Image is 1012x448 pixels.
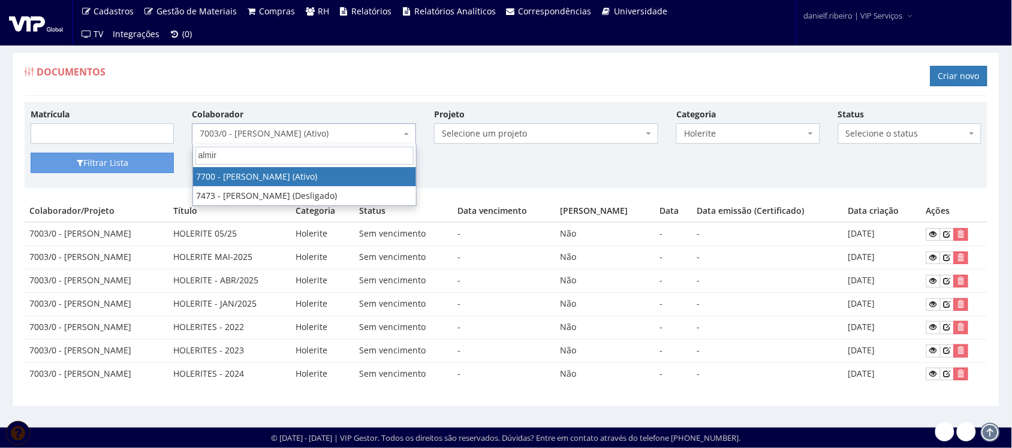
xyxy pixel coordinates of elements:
[109,23,165,46] a: Integrações
[113,28,160,40] span: Integrações
[352,5,392,17] span: Relatórios
[318,5,329,17] span: RH
[25,246,168,270] td: 7003/0 - [PERSON_NAME]
[291,316,354,339] td: Holerite
[844,222,921,246] td: [DATE]
[519,5,592,17] span: Correspondências
[37,65,106,78] span: Documentos
[168,316,291,339] td: HOLERITES - 2022
[692,292,844,316] td: -
[453,362,555,385] td: -
[921,200,987,222] th: Ações
[354,222,453,246] td: Sem vencimento
[168,362,291,385] td: HOLERITES - 2024
[692,222,844,246] td: -
[442,128,643,140] span: Selecione um projeto
[838,108,865,120] label: Status
[94,28,104,40] span: TV
[692,200,844,222] th: Data emissão (Certificado)
[291,246,354,270] td: Holerite
[168,222,291,246] td: HOLERITE 05/25
[291,222,354,246] td: Holerite
[655,200,692,222] th: Data
[655,222,692,246] td: -
[260,5,296,17] span: Compras
[434,123,658,144] span: Selecione um projeto
[555,246,655,270] td: Não
[844,270,921,293] td: [DATE]
[555,339,655,362] td: Não
[192,123,416,144] span: 7003/0 - ALESSANDRO ALVES DE OLIVEIRA (Ativo)
[838,123,981,144] span: Selecione o status
[655,270,692,293] td: -
[182,28,192,40] span: (0)
[692,362,844,385] td: -
[414,5,496,17] span: Relatórios Analíticos
[844,292,921,316] td: [DATE]
[76,23,109,46] a: TV
[25,200,168,222] th: Colaborador/Projeto
[555,270,655,293] td: Não
[655,292,692,316] td: -
[192,108,243,120] label: Colaborador
[31,108,70,120] label: Matrícula
[168,339,291,362] td: HOLERITES - 2023
[453,292,555,316] td: -
[168,200,291,222] th: Título
[844,316,921,339] td: [DATE]
[655,246,692,270] td: -
[453,270,555,293] td: -
[655,362,692,385] td: -
[193,186,416,205] li: 7473 - [PERSON_NAME] (Desligado)
[156,5,237,17] span: Gestão de Materiais
[291,270,354,293] td: Holerite
[692,339,844,362] td: -
[25,339,168,362] td: 7003/0 - [PERSON_NAME]
[453,246,555,270] td: -
[692,270,844,293] td: -
[692,316,844,339] td: -
[291,339,354,362] td: Holerite
[555,200,655,222] th: [PERSON_NAME]
[555,316,655,339] td: Não
[25,270,168,293] td: 7003/0 - [PERSON_NAME]
[25,292,168,316] td: 7003/0 - [PERSON_NAME]
[200,128,401,140] span: 7003/0 - ALESSANDRO ALVES DE OLIVEIRA (Ativo)
[272,432,741,444] div: © [DATE] - [DATE] | VIP Gestor. Todos os direitos são reservados. Dúvidas? Entre em contato atrav...
[434,108,465,120] label: Projeto
[844,339,921,362] td: [DATE]
[354,270,453,293] td: Sem vencimento
[25,222,168,246] td: 7003/0 - [PERSON_NAME]
[844,246,921,270] td: [DATE]
[453,316,555,339] td: -
[555,362,655,385] td: Não
[354,246,453,270] td: Sem vencimento
[846,128,966,140] span: Selecione o status
[9,14,63,32] img: logo
[676,123,820,144] span: Holerite
[25,316,168,339] td: 7003/0 - [PERSON_NAME]
[555,292,655,316] td: Não
[31,153,174,173] button: Filtrar Lista
[453,222,555,246] td: -
[25,362,168,385] td: 7003/0 - [PERSON_NAME]
[614,5,667,17] span: Universidade
[655,316,692,339] td: -
[165,23,197,46] a: (0)
[168,246,291,270] td: HOLERITE MAI-2025
[354,362,453,385] td: Sem vencimento
[655,339,692,362] td: -
[453,339,555,362] td: -
[676,108,716,120] label: Categoria
[291,292,354,316] td: Holerite
[168,292,291,316] td: HOLERITE - JAN/2025
[354,292,453,316] td: Sem vencimento
[930,66,987,86] a: Criar novo
[94,5,134,17] span: Cadastros
[684,128,805,140] span: Holerite
[844,362,921,385] td: [DATE]
[354,200,453,222] th: Status
[291,200,354,222] th: Categoria
[168,270,291,293] td: HOLERITE - ABR/2025
[354,316,453,339] td: Sem vencimento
